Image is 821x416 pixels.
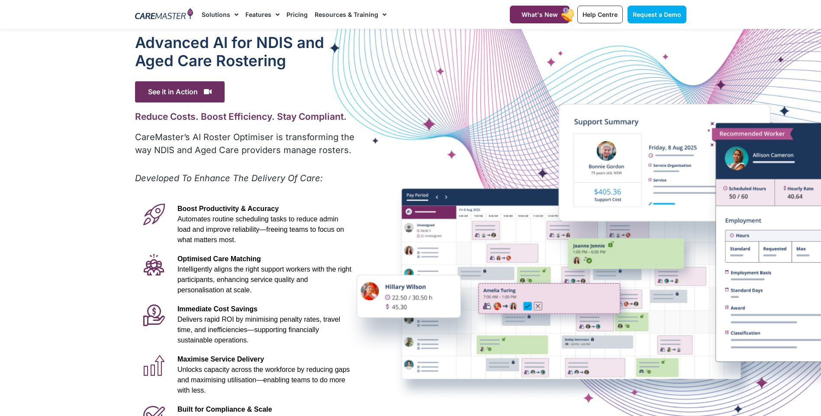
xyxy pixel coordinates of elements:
span: Boost Productivity & Accuracy [177,205,279,212]
span: Maximise Service Delivery [177,355,264,363]
span: Intelligently aligns the right support workers with the right participants, enhancing service qua... [177,266,351,294]
a: Help Centre [577,6,623,23]
span: Help Centre [583,11,618,18]
a: What's New [510,6,570,23]
img: CareMaster Logo [135,8,193,21]
span: Optimised Care Matching [177,255,261,262]
h2: Reduce Costs. Boost Efficiency. Stay Compliant. [135,111,356,122]
a: Request a Demo [628,6,686,23]
span: Immediate Cost Savings [177,305,258,313]
em: Developed To Enhance The Delivery Of Care: [135,173,323,183]
h1: Advanced Al for NDIS and Aged Care Rostering [135,33,356,70]
p: CareMaster’s AI Roster Optimiser is transforming the way NDIS and Aged Care providers manage rost... [135,131,356,157]
span: Automates routine scheduling tasks to reduce admin load and improve reliability—freeing teams to ... [177,215,344,243]
span: Unlocks capacity across the workforce by reducing gaps and maximising utilisation—enabling teams ... [177,366,350,394]
span: Request a Demo [633,11,681,18]
span: Built for Compliance & Scale [177,406,272,413]
span: See it in Action [135,81,225,102]
span: Delivers rapid ROI by minimising penalty rates, travel time, and inefficiencies—supporting financ... [177,316,340,344]
span: What's New [522,11,558,18]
